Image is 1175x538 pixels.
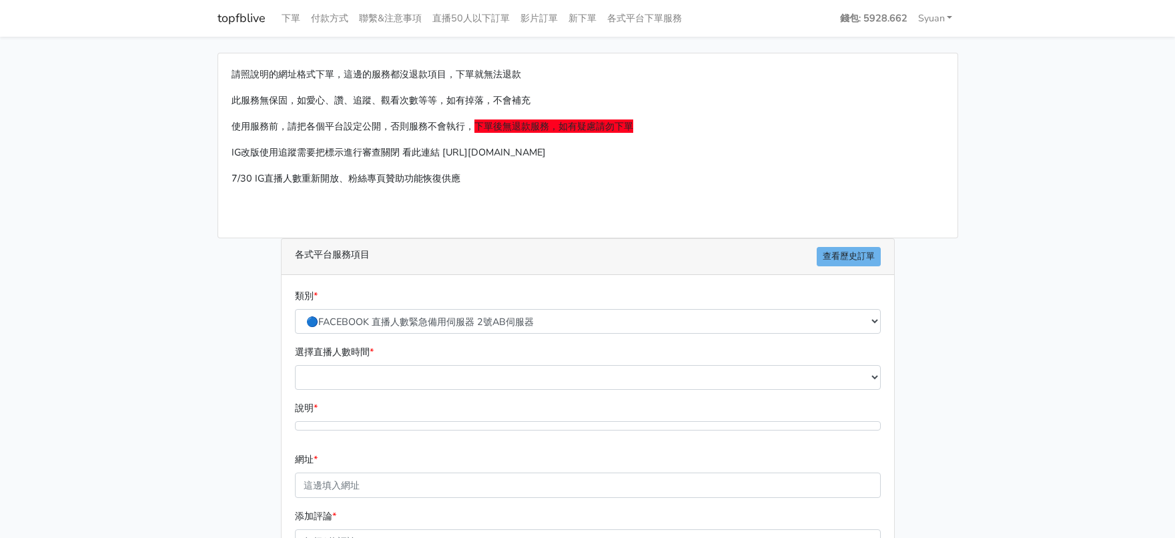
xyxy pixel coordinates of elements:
[840,11,907,25] strong: 錢包: 5928.662
[913,5,958,31] a: Syuan
[295,400,318,416] label: 說明
[295,452,318,467] label: 網址
[817,247,881,266] a: 查看歷史訂單
[306,5,354,31] a: 付款方式
[295,288,318,304] label: 類別
[232,171,944,186] p: 7/30 IG直播人數重新開放、粉絲專頁贊助功能恢復供應
[295,344,374,360] label: 選擇直播人數時間
[427,5,515,31] a: 直播50人以下訂單
[563,5,602,31] a: 新下單
[474,119,633,133] span: 下單後無退款服務，如有疑慮請勿下單
[218,5,266,31] a: topfblive
[354,5,427,31] a: 聯繫&注意事項
[232,67,944,82] p: 請照說明的網址格式下單，這邊的服務都沒退款項目，下單就無法退款
[835,5,913,31] a: 錢包: 5928.662
[515,5,563,31] a: 影片訂單
[232,145,944,160] p: IG改版使用追蹤需要把標示進行審查關閉 看此連結 [URL][DOMAIN_NAME]
[295,509,336,524] label: 添加評論
[276,5,306,31] a: 下單
[295,473,881,497] input: 這邊填入網址
[282,239,894,275] div: 各式平台服務項目
[602,5,687,31] a: 各式平台下單服務
[232,119,944,134] p: 使用服務前，請把各個平台設定公開，否則服務不會執行，
[232,93,944,108] p: 此服務無保固，如愛心、讚、追蹤、觀看次數等等，如有掉落，不會補充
